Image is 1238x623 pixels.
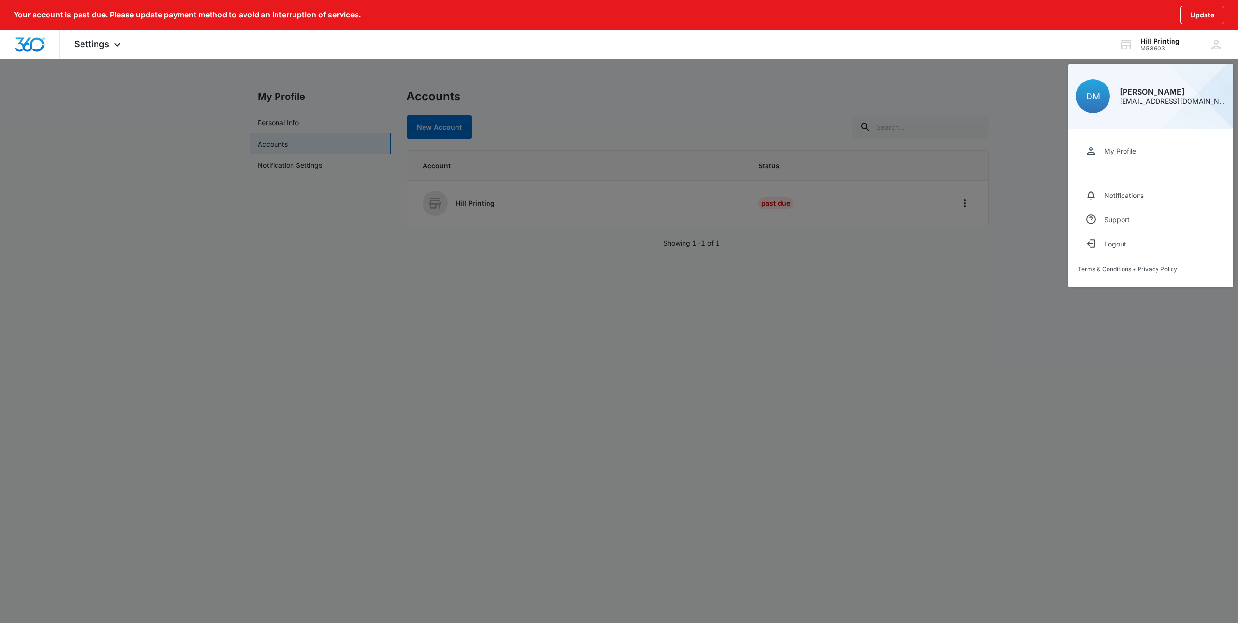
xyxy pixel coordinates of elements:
[1078,183,1223,207] a: Notifications
[1104,240,1126,248] div: Logout
[1078,139,1223,163] a: My Profile
[1138,265,1177,273] a: Privacy Policy
[74,39,109,49] span: Settings
[1120,88,1225,96] div: [PERSON_NAME]
[1078,231,1223,256] button: Logout
[1180,6,1224,24] button: Update
[1078,207,1223,231] a: Support
[1140,37,1180,45] div: account name
[1104,215,1130,224] div: Support
[1104,147,1136,155] div: My Profile
[1078,265,1131,273] a: Terms & Conditions
[1120,98,1225,105] div: [EMAIL_ADDRESS][DOMAIN_NAME]
[1104,191,1144,199] div: Notifications
[1140,45,1180,52] div: account id
[60,30,138,59] div: Settings
[1086,91,1100,101] span: DM
[1078,265,1223,273] div: •
[14,10,361,19] p: Your account is past due. Please update payment method to avoid an interruption of services.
